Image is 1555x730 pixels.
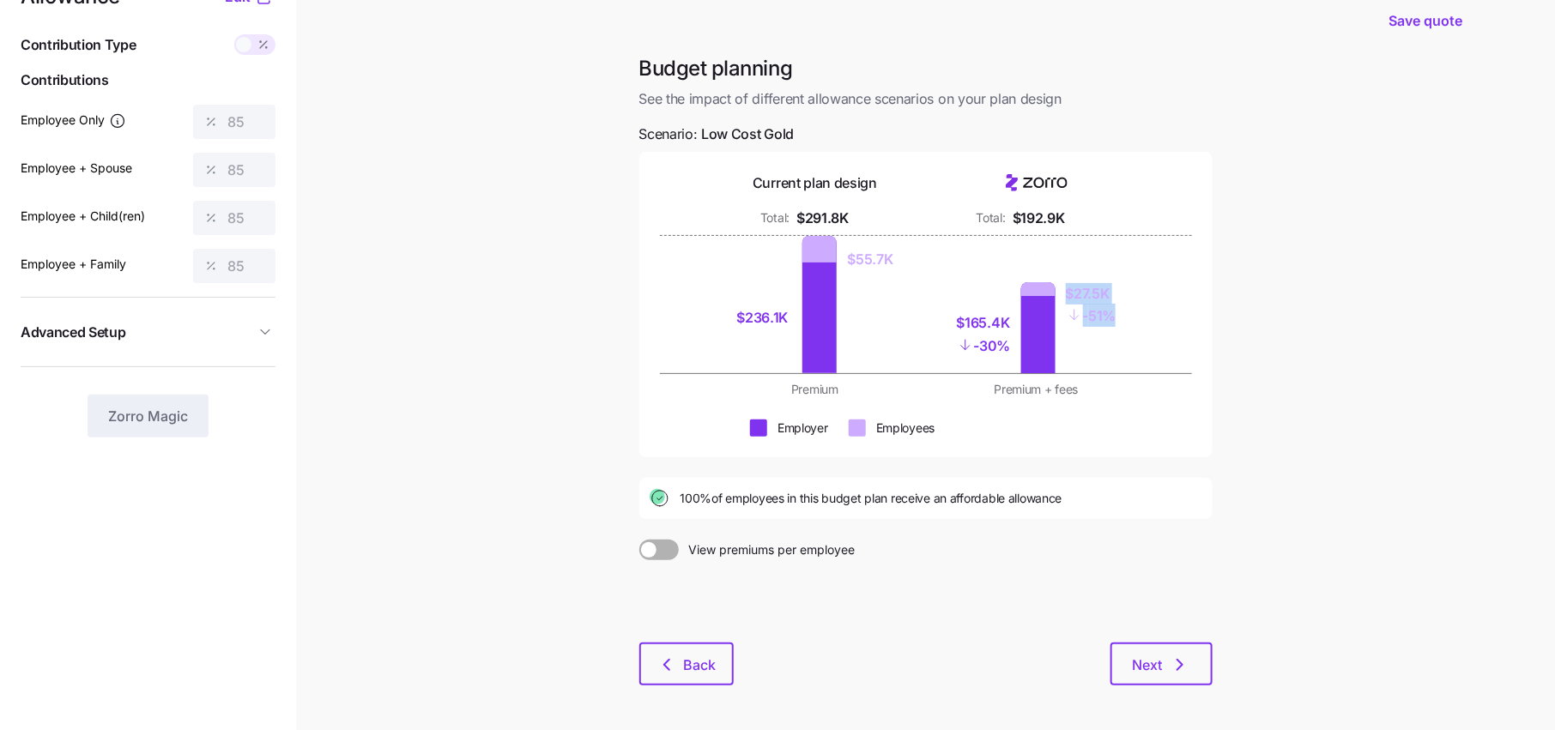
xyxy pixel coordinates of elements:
div: Employees [876,419,935,437]
label: Employee Only [21,111,126,130]
div: $236.1K [736,307,792,329]
span: Scenario: [639,124,795,145]
span: Contributions [21,69,275,91]
span: See the impact of different allowance scenarios on your plan design [639,88,1213,110]
div: - 30% [957,334,1011,357]
div: $165.4K [957,312,1011,334]
div: Total: [760,209,790,226]
div: $55.7K [847,249,892,270]
div: Current plan design [753,172,877,194]
button: Back [639,643,734,685]
span: Advanced Setup [21,322,126,343]
h1: Budget planning [639,55,1213,81]
span: Back [684,655,717,675]
div: Premium [715,381,916,398]
div: $27.5K [1066,283,1116,305]
div: - 51% [1066,304,1116,327]
span: Contribution Type [21,34,136,56]
span: Low Cost Gold [701,124,794,145]
div: Employer [777,419,828,437]
div: $291.8K [796,208,849,229]
label: Employee + Child(ren) [21,207,145,226]
span: 100% of employees in this budget plan receive an affordable allowance [681,490,1062,507]
label: Employee + Family [21,255,126,274]
label: Employee + Spouse [21,159,132,178]
div: Total: [977,209,1006,226]
div: $192.9K [1013,208,1065,229]
button: Zorro Magic [88,395,209,437]
button: Next [1110,643,1213,685]
span: View premiums per employee [679,540,856,560]
button: Advanced Setup [21,311,275,353]
span: Zorro Magic [108,406,188,426]
div: Premium + fees [936,381,1137,398]
span: Save quote [1389,10,1462,31]
span: Next [1133,655,1163,675]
